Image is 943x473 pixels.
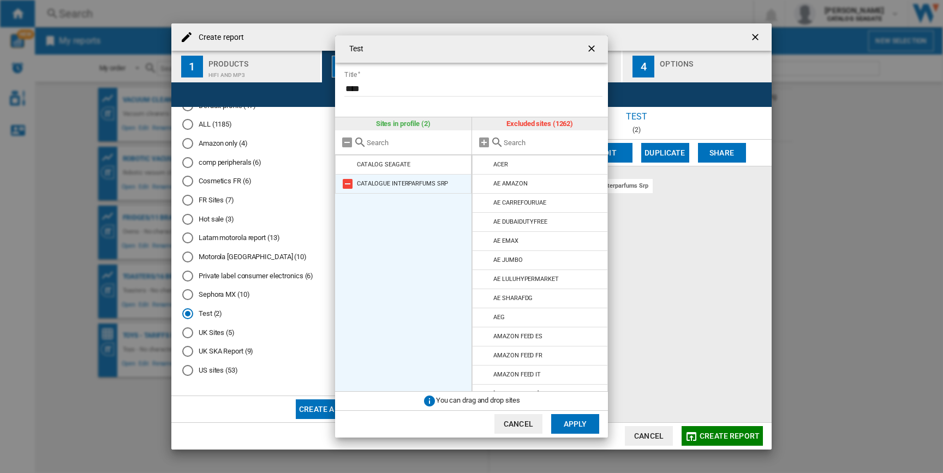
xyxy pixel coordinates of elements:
div: AE EMAX [493,237,518,244]
div: AE CARREFOURUAE [493,199,546,206]
button: Cancel [494,414,542,434]
div: AE JUMBO [493,256,522,264]
div: CATALOG SEAGATE [357,161,410,168]
button: getI18NText('BUTTONS.CLOSE_DIALOG') [582,38,604,60]
button: Apply [551,414,599,434]
div: ACER [493,161,508,168]
div: AE DUBAIDUTYFREE [493,218,547,225]
span: You can drag and drop sites [436,396,520,404]
div: Excluded sites (1262) [472,117,608,130]
div: AMAZON FEED IT [493,371,541,378]
input: Search [367,139,466,147]
div: AE LULUHYPERMARKET [493,276,558,283]
md-icon: Remove all [341,136,354,149]
div: AMAZON FEED ES [493,333,542,340]
div: [DOMAIN_NAME] [493,390,539,397]
div: CATALOGUE INTERPARFUMS SRP [357,180,448,187]
div: AE SHARAFDG [493,295,533,302]
div: AEG [493,314,505,321]
div: AMAZON FEED FR [493,352,542,359]
div: AE AMAZON [493,180,527,187]
md-icon: Add all [478,136,491,149]
input: Search [504,139,603,147]
h4: Test [344,44,363,55]
div: Sites in profile (2) [335,117,471,130]
ng-md-icon: getI18NText('BUTTONS.CLOSE_DIALOG') [586,43,599,56]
